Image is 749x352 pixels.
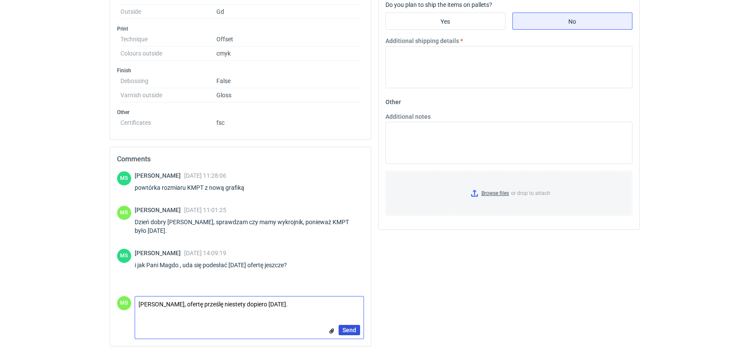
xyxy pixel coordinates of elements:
[120,74,216,88] dt: Debossing
[135,218,364,235] div: Dzień dobry [PERSON_NAME], sprawdzam czy mamy wykrojnik, ponieważ KMPT było [DATE].
[120,5,216,19] dt: Outside
[216,74,361,88] dd: False
[117,67,364,74] h3: Finish
[385,112,431,121] label: Additional notes
[339,325,360,335] button: Send
[216,88,361,102] dd: Gloss
[120,88,216,102] dt: Varnish outside
[385,95,401,105] legend: Other
[184,207,226,213] span: [DATE] 11:01:25
[342,327,356,333] span: Send
[216,46,361,61] dd: cmyk
[117,296,131,310] figcaption: MS
[385,12,505,30] label: Yes
[135,250,184,256] span: [PERSON_NAME]
[135,183,255,192] div: powtórka rozmiaru KMPT z nową grafiką
[117,249,131,263] figcaption: MS
[117,171,131,185] div: Maciej Sikora
[184,250,226,256] span: [DATE] 14:09:19
[216,5,361,19] dd: Gd
[120,32,216,46] dt: Technique
[135,172,184,179] span: [PERSON_NAME]
[117,154,364,164] h2: Comments
[117,206,131,220] figcaption: MS
[216,32,361,46] dd: Offset
[135,261,297,269] div: i jak Pani Magdo , uda się podesłać [DATE] ofertę jeszcze?
[385,37,459,45] label: Additional shipping details
[117,25,364,32] h3: Print
[135,207,184,213] span: [PERSON_NAME]
[117,296,131,310] div: Magdalena Szumiło
[117,109,364,116] h3: Other
[135,296,364,315] textarea: [PERSON_NAME], ofertę prześlę niestety dopiero [DATE].
[216,116,361,126] dd: fsc
[120,46,216,61] dt: Colours outside
[184,172,226,179] span: [DATE] 11:28:06
[117,206,131,220] div: Magdalena Szumiło
[117,249,131,263] div: Maciej Sikora
[386,171,632,215] label: or drop to attach
[117,171,131,185] figcaption: MS
[385,1,492,8] label: Do you plan to ship the items on pallets?
[120,116,216,126] dt: Certificates
[512,12,632,30] label: No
